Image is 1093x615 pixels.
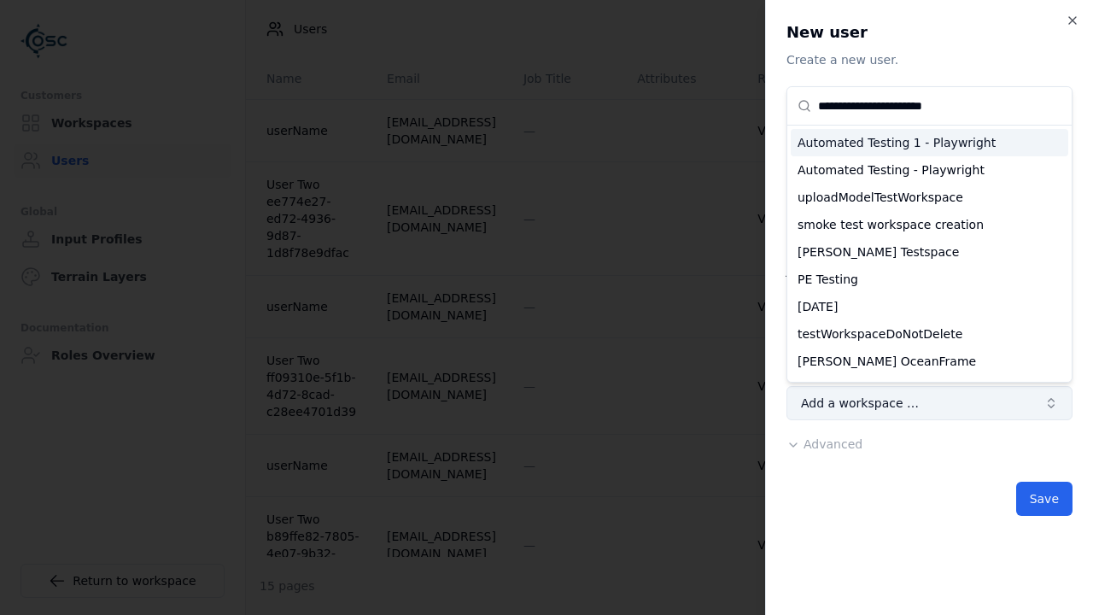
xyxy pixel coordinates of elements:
[791,211,1068,238] div: smoke test workspace creation
[791,348,1068,375] div: [PERSON_NAME] OceanFrame
[791,293,1068,320] div: [DATE]
[791,156,1068,184] div: Automated Testing - Playwright
[791,375,1068,402] div: usama test 4
[787,126,1072,382] div: Suggestions
[791,238,1068,266] div: [PERSON_NAME] Testspace
[791,320,1068,348] div: testWorkspaceDoNotDelete
[791,184,1068,211] div: uploadModelTestWorkspace
[791,129,1068,156] div: Automated Testing 1 - Playwright
[791,266,1068,293] div: PE Testing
